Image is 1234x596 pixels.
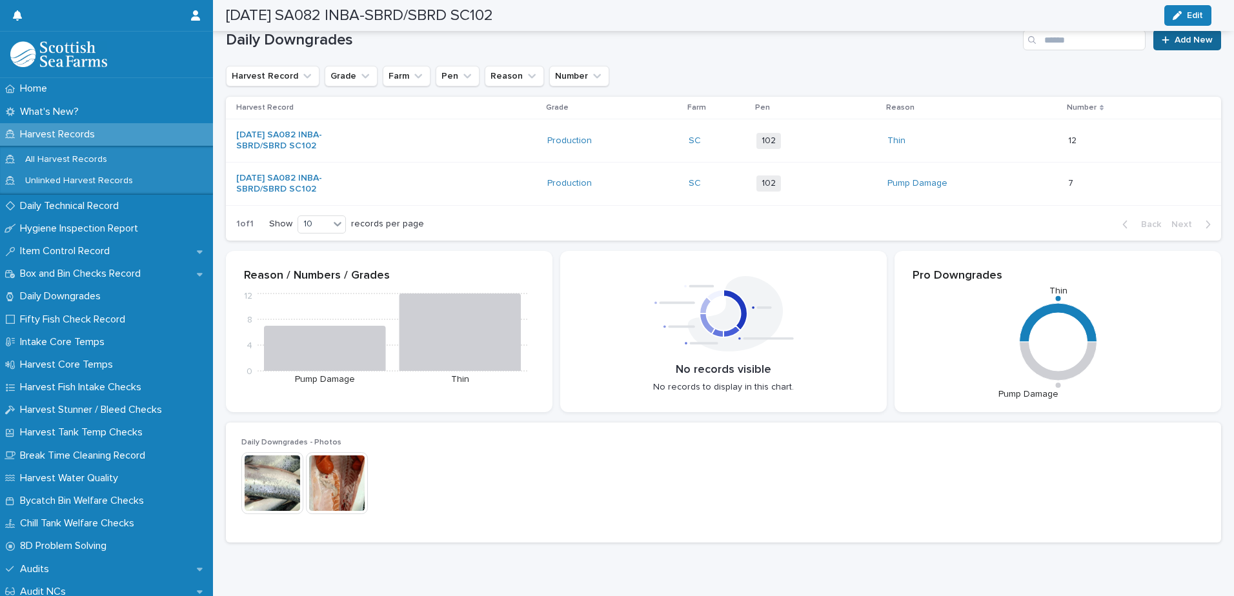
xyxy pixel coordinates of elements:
[226,31,1018,50] h1: Daily Downgrades
[383,66,430,86] button: Farm
[244,269,534,283] p: Reason / Numbers / Grades
[755,101,770,115] p: Pen
[15,175,143,186] p: Unlinked Harvest Records
[226,208,264,240] p: 1 of 1
[689,178,701,189] a: SC
[15,540,117,552] p: 8D Problem Solving
[298,217,329,231] div: 10
[1171,220,1200,229] span: Next
[1133,220,1161,229] span: Back
[547,135,592,146] a: Production
[15,290,111,303] p: Daily Downgrades
[15,450,156,462] p: Break Time Cleaning Record
[1049,286,1067,295] text: Thin
[226,6,493,25] h2: [DATE] SA082 INBA-SBRD/SBRD SC102
[887,135,905,146] a: Thin
[886,101,915,115] p: Reason
[351,219,424,230] p: records per page
[15,128,105,141] p: Harvest Records
[1175,35,1213,45] span: Add New
[15,495,154,507] p: Bycatch Bin Welfare Checks
[15,245,120,257] p: Item Control Record
[236,130,344,152] a: [DATE] SA082 INBA-SBRD/SBRD SC102
[998,390,1058,399] text: Pump Damage
[1187,11,1203,20] span: Edit
[913,269,1203,283] p: Pro Downgrades
[15,563,59,575] p: Audits
[687,101,706,115] p: Farm
[485,66,544,86] button: Reason
[15,359,123,371] p: Harvest Core Temps
[1164,5,1211,26] button: Edit
[15,313,136,326] p: Fifty Fish Check Record
[1153,30,1221,50] a: Add New
[236,173,344,195] a: [DATE] SA082 INBA-SBRD/SBRD SC102
[549,66,609,86] button: Number
[15,472,128,484] p: Harvest Water Quality
[15,154,117,165] p: All Harvest Records
[1067,101,1097,115] p: Number
[15,517,145,530] p: Chill Tank Welfare Checks
[247,341,252,350] tspan: 4
[887,178,947,189] a: Pump Damage
[676,363,771,377] p: No records visible
[244,292,252,301] tspan: 12
[546,101,569,115] p: Grade
[15,426,153,439] p: Harvest Tank Temp Checks
[689,135,701,146] a: SC
[15,336,115,348] p: Intake Core Temps
[10,41,107,67] img: mMrefqRFQpe26GRNOUkG
[756,133,781,149] span: 102
[15,200,129,212] p: Daily Technical Record
[241,439,341,446] span: Daily Downgrades - Photos
[226,119,1221,163] tr: [DATE] SA082 INBA-SBRD/SBRD SC102 Production SC 102Thin 1212
[325,66,378,86] button: Grade
[1166,219,1221,230] button: Next
[653,379,794,393] p: No records to display in this chart.
[756,175,781,192] span: 102
[269,219,292,230] p: Show
[15,268,151,280] p: Box and Bin Checks Record
[236,101,294,115] p: Harvest Record
[15,106,89,118] p: What's New?
[547,178,592,189] a: Production
[247,315,252,324] tspan: 8
[451,375,469,384] text: Thin
[1068,175,1076,189] p: 7
[247,367,252,376] tspan: 0
[1023,30,1146,50] input: Search
[295,375,355,384] text: Pump Damage
[1112,219,1166,230] button: Back
[1068,133,1079,146] p: 12
[226,66,319,86] button: Harvest Record
[436,66,480,86] button: Pen
[226,162,1221,205] tr: [DATE] SA082 INBA-SBRD/SBRD SC102 Production SC 102Pump Damage 77
[15,83,57,95] p: Home
[15,404,172,416] p: Harvest Stunner / Bleed Checks
[15,223,148,235] p: Hygiene Inspection Report
[15,381,152,393] p: Harvest Fish Intake Checks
